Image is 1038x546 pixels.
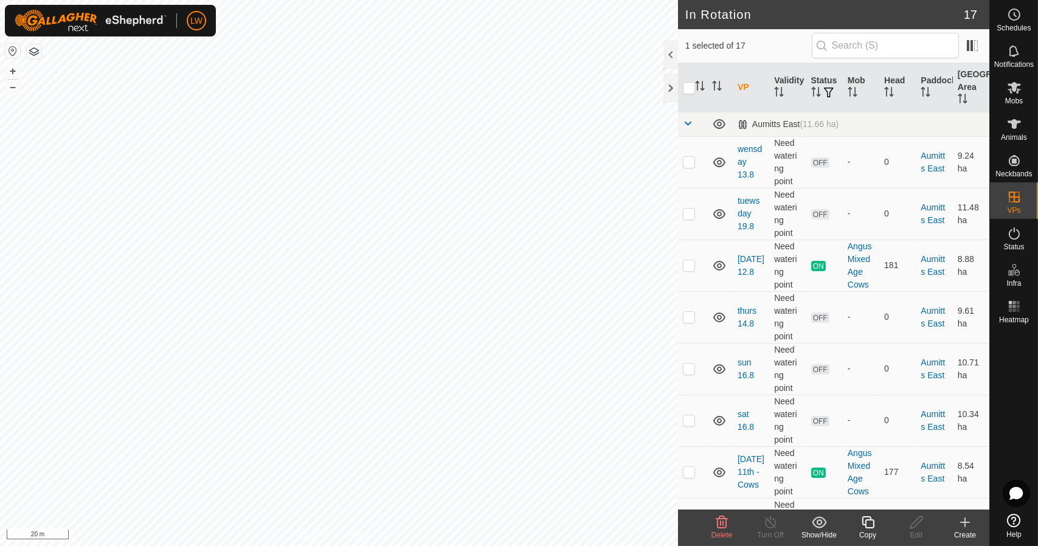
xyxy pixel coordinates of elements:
div: Edit [892,530,941,541]
span: Notifications [994,61,1034,68]
td: Need watering point [769,188,806,240]
h2: In Rotation [685,7,964,22]
div: - [848,414,874,427]
th: VP [733,63,769,112]
p-sorticon: Activate to sort [848,89,857,98]
td: 11.48 ha [953,188,989,240]
div: Angus Mixed Age Cows [848,240,874,291]
td: 181 [879,240,916,291]
span: OFF [811,364,829,375]
div: Aumitts East [738,119,839,130]
span: Animals [1001,134,1027,141]
div: - [848,311,874,323]
td: 9.61 ha [953,291,989,343]
td: Need watering point [769,343,806,395]
img: Gallagher Logo [15,10,167,32]
p-sorticon: Activate to sort [695,83,705,92]
a: Aumitts East [921,358,945,380]
td: 177 [879,446,916,498]
a: sun 16.8 [738,358,754,380]
button: + [5,64,20,78]
span: 17 [964,5,977,24]
span: Help [1006,531,1022,538]
p-sorticon: Activate to sort [712,83,722,92]
a: tuewsday 19.8 [738,196,760,231]
div: Copy [843,530,892,541]
p-sorticon: Activate to sort [774,89,784,98]
span: ON [811,468,826,478]
td: 0 [879,291,916,343]
a: Aumitts East [921,151,945,173]
td: 8.88 ha [953,240,989,291]
span: LW [190,15,202,27]
div: - [848,362,874,375]
span: VPs [1007,207,1020,214]
a: [DATE] 12.8 [738,254,764,277]
p-sorticon: Activate to sort [921,89,930,98]
span: 1 selected of 17 [685,40,812,52]
td: Need watering point [769,446,806,498]
a: thurs 14.8 [738,306,756,328]
span: OFF [811,209,829,219]
span: Delete [711,531,733,539]
th: Head [879,63,916,112]
span: OFF [811,157,829,168]
th: Validity [769,63,806,112]
span: Infra [1006,280,1021,287]
div: - [848,207,874,220]
td: 0 [879,188,916,240]
p-sorticon: Activate to sort [884,89,894,98]
th: Paddock [916,63,952,112]
input: Search (S) [812,33,959,58]
div: Show/Hide [795,530,843,541]
a: sat 16.8 [738,409,754,432]
span: ON [811,261,826,271]
span: Mobs [1005,97,1023,105]
a: Aumitts East [921,254,945,277]
td: 10.34 ha [953,395,989,446]
span: Schedules [997,24,1031,32]
div: - [848,156,874,168]
span: Heatmap [999,316,1029,323]
p-sorticon: Activate to sort [811,89,821,98]
p-sorticon: Activate to sort [958,95,967,105]
td: 0 [879,343,916,395]
a: Aumitts East [921,202,945,225]
td: Need watering point [769,291,806,343]
a: wensday 13.8 [738,144,762,179]
a: Help [990,509,1038,543]
span: Status [1003,243,1024,251]
td: Need watering point [769,136,806,188]
span: Neckbands [995,170,1032,178]
span: OFF [811,313,829,323]
td: Need watering point [769,240,806,291]
span: (11.66 ha) [800,119,839,129]
span: OFF [811,416,829,426]
a: Aumitts East [921,461,945,483]
div: Turn Off [746,530,795,541]
th: Mob [843,63,879,112]
button: Reset Map [5,44,20,58]
td: 8.54 ha [953,446,989,498]
td: Need watering point [769,395,806,446]
button: Map Layers [27,44,41,59]
td: 0 [879,136,916,188]
div: Create [941,530,989,541]
div: Angus Mixed Age Cows [848,447,874,498]
a: Aumitts East [921,409,945,432]
a: Contact Us [351,530,387,541]
button: – [5,80,20,94]
a: [DATE] 11th - Cows [738,454,764,489]
th: Status [806,63,843,112]
td: 9.24 ha [953,136,989,188]
td: 0 [879,395,916,446]
a: Privacy Policy [291,530,336,541]
th: [GEOGRAPHIC_DATA] Area [953,63,989,112]
a: Aumitts East [921,306,945,328]
td: 10.71 ha [953,343,989,395]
